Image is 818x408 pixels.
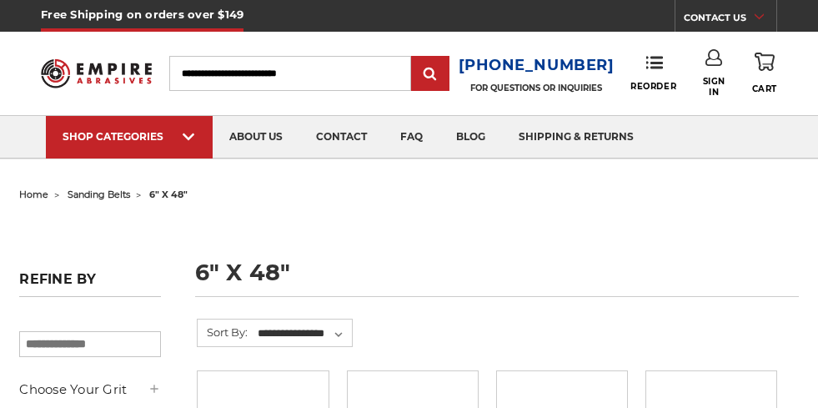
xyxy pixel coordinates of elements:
[439,116,502,159] a: blog
[752,49,777,97] a: Cart
[459,53,615,78] a: [PHONE_NUMBER]
[299,116,384,159] a: contact
[19,189,48,200] a: home
[63,130,196,143] div: SHOP CATEGORIES
[384,116,439,159] a: faq
[502,116,650,159] a: shipping & returns
[630,81,676,92] span: Reorder
[68,189,130,200] a: sanding belts
[414,58,447,91] input: Submit
[255,321,352,346] select: Sort By:
[19,271,161,297] h5: Refine by
[149,189,188,200] span: 6" x 48"
[630,55,676,91] a: Reorder
[752,83,777,94] span: Cart
[699,76,730,98] span: Sign In
[198,320,248,345] label: Sort By:
[684,8,776,32] a: CONTACT US
[195,261,799,297] h1: 6" x 48"
[41,52,152,95] img: Empire Abrasives
[213,116,299,159] a: about us
[19,380,161,400] h5: Choose Your Grit
[459,83,615,93] p: FOR QUESTIONS OR INQUIRIES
